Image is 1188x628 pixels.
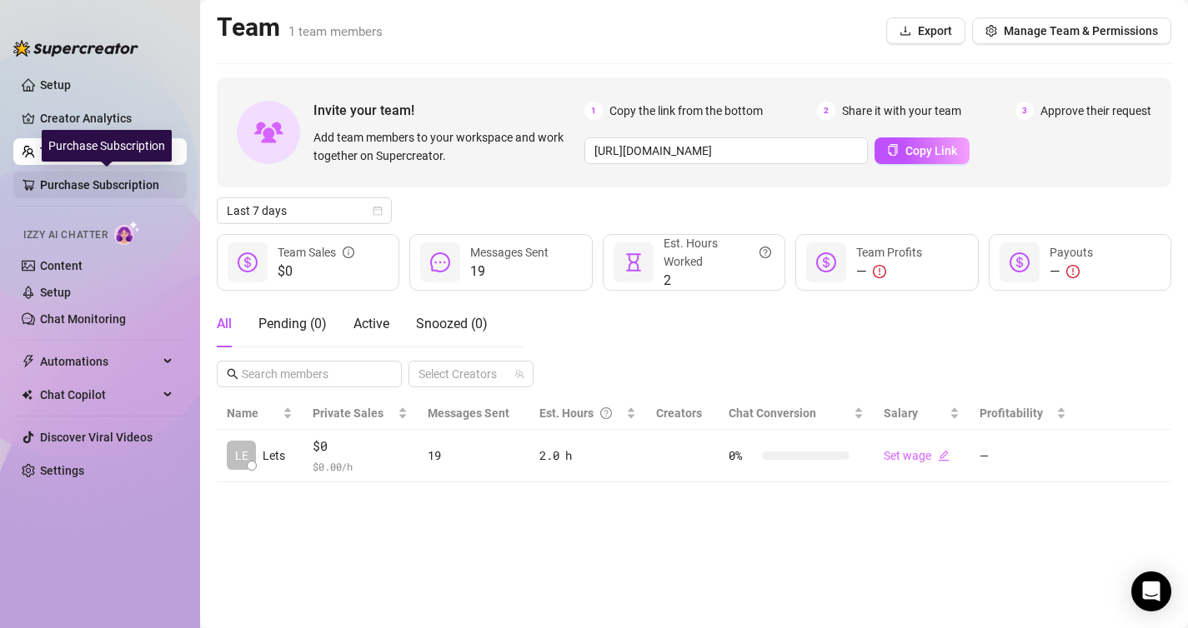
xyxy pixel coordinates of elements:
[884,449,950,462] a: Set wageedit
[227,198,382,223] span: Last 7 days
[416,316,488,331] span: Snoozed ( 0 )
[817,102,835,120] span: 2
[900,25,911,37] span: download
[313,406,383,420] span: Private Sales
[873,265,886,278] span: exclamation-circle
[343,243,354,262] span: info-circle
[217,397,303,430] th: Name
[42,130,172,162] div: Purchase Subscription
[22,389,33,401] img: Chat Copilot
[1050,246,1093,259] span: Payouts
[875,137,970,164] button: Copy Link
[40,431,153,444] a: Discover Viral Videos
[40,78,71,92] a: Setup
[428,446,519,465] div: 19
[235,446,248,465] span: LE
[609,102,763,120] span: Copy the link from the bottom
[278,243,354,262] div: Team Sales
[40,464,84,477] a: Settings
[430,252,450,272] span: message
[263,446,285,465] span: Lets
[278,262,354,282] span: $0
[40,381,158,408] span: Chat Copilot
[40,172,173,198] a: Purchase Subscription
[539,404,623,422] div: Est. Hours
[227,404,279,422] span: Name
[905,144,957,157] span: Copy Link
[816,252,836,272] span: dollar-circle
[242,365,378,383] input: Search members
[664,271,771,291] span: 2
[313,436,408,456] span: $0
[470,246,549,259] span: Messages Sent
[40,145,122,158] a: Team Analytics
[40,259,83,272] a: Content
[729,406,816,420] span: Chat Conversion
[856,246,922,259] span: Team Profits
[600,404,612,422] span: question-circle
[938,450,950,461] span: edit
[353,316,389,331] span: Active
[584,102,603,120] span: 1
[40,105,173,132] a: Creator Analytics
[23,227,108,243] span: Izzy AI Chatter
[1131,571,1171,611] div: Open Intercom Messenger
[1015,102,1034,120] span: 3
[227,368,238,380] span: search
[664,234,771,271] div: Est. Hours Worked
[217,314,232,334] div: All
[842,102,961,120] span: Share it with your team
[258,314,327,334] div: Pending ( 0 )
[887,144,899,156] span: copy
[1040,102,1151,120] span: Approve their request
[13,40,138,57] img: logo-BBDzfeDw.svg
[856,262,922,282] div: —
[288,24,383,39] span: 1 team members
[886,17,965,44] button: Export
[40,312,126,326] a: Chat Monitoring
[313,100,584,121] span: Invite your team!
[970,430,1076,482] td: —
[1050,262,1093,282] div: —
[729,446,755,465] span: 0 %
[313,458,408,475] span: $ 0.00 /h
[624,252,644,272] span: hourglass
[985,25,997,37] span: setting
[539,446,636,465] div: 2.0 h
[646,397,719,430] th: Creators
[313,128,578,165] span: Add team members to your workspace and work together on Supercreator.
[470,262,549,282] span: 19
[980,406,1043,420] span: Profitability
[1004,24,1158,37] span: Manage Team & Permissions
[217,12,383,43] h2: Team
[40,286,71,299] a: Setup
[1066,265,1080,278] span: exclamation-circle
[40,348,158,375] span: Automations
[1010,252,1030,272] span: dollar-circle
[22,355,35,368] span: thunderbolt
[884,406,918,420] span: Salary
[238,252,258,272] span: dollar-circle
[918,24,952,37] span: Export
[759,234,771,271] span: question-circle
[373,206,383,216] span: calendar
[428,406,509,420] span: Messages Sent
[514,369,524,379] span: team
[114,221,140,245] img: AI Chatter
[972,17,1171,44] button: Manage Team & Permissions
